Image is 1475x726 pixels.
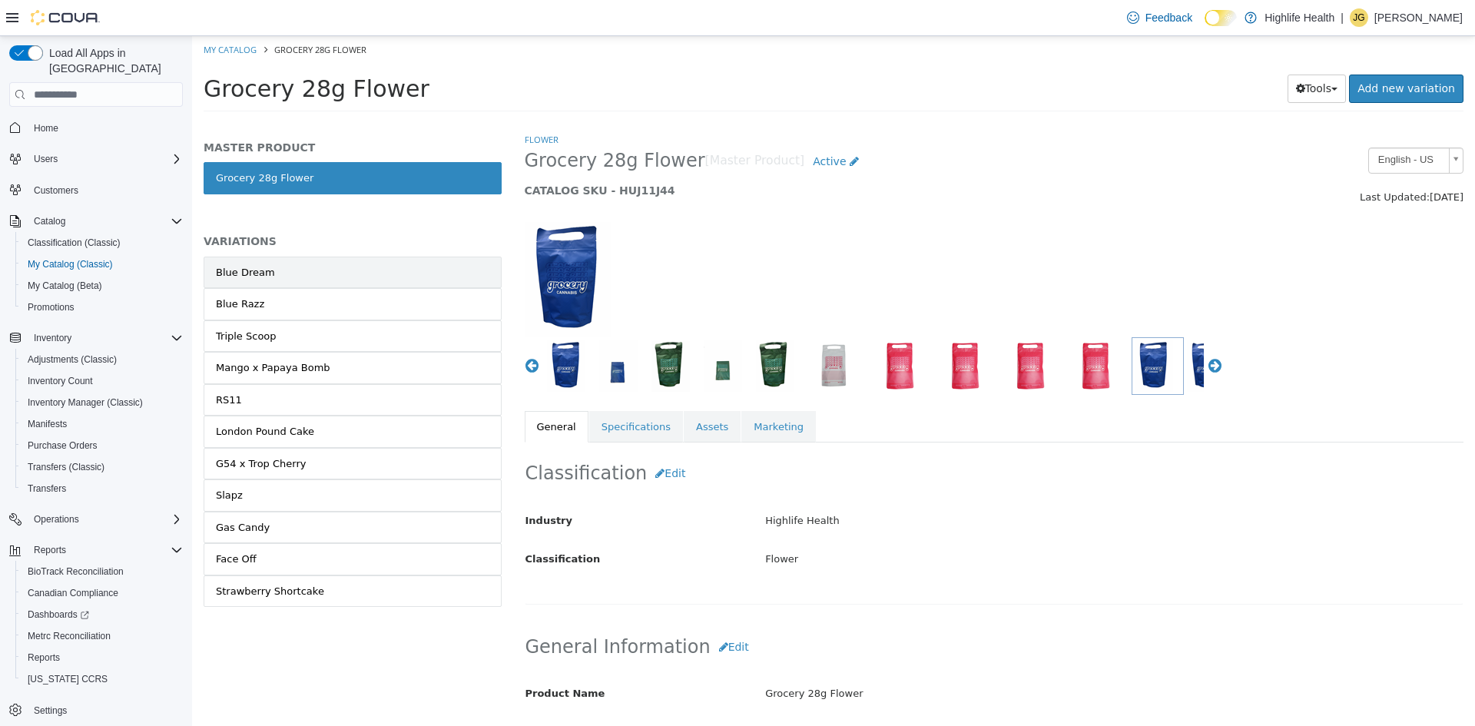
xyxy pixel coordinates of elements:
button: Adjustments (Classic) [15,349,189,370]
button: Purchase Orders [15,435,189,456]
button: Users [3,148,189,170]
span: [US_STATE] CCRS [28,673,108,685]
a: Settings [28,701,73,720]
a: My Catalog (Beta) [22,277,108,295]
span: Operations [34,513,79,525]
button: Edit [519,597,565,625]
small: [Master Product] [513,119,613,131]
p: Highlife Health [1265,8,1334,27]
button: Inventory [28,329,78,347]
a: Dashboards [22,605,95,624]
div: Grocery 28g Flower [562,645,1282,671]
div: Strawberry Shortcake [24,548,132,563]
div: Triple Scoop [24,293,85,308]
span: Grocery 28g Flower [12,39,237,66]
button: Tools [1095,38,1155,67]
span: Industry [333,479,381,490]
div: RS11 [24,356,50,372]
span: Metrc Reconciliation [28,630,111,642]
span: Customers [28,181,183,200]
span: Adjustments (Classic) [28,353,117,366]
button: My Catalog (Beta) [15,275,189,297]
span: Last Updated: [1168,155,1238,167]
div: Highlife Health [562,472,1282,499]
button: Catalog [3,211,189,232]
a: Metrc Reconciliation [22,627,117,645]
button: Operations [3,509,189,530]
span: My Catalog (Classic) [28,258,113,270]
a: Specifications [397,375,491,407]
a: Customers [28,181,85,200]
a: Adjustments (Classic) [22,350,123,369]
span: Manifests [22,415,183,433]
span: Metrc Reconciliation [22,627,183,645]
a: Transfers (Classic) [22,458,111,476]
span: Operations [28,510,183,529]
span: Reports [22,648,183,667]
div: Slapz [24,452,51,467]
button: Next [1016,322,1031,337]
button: Home [3,116,189,138]
span: Transfers (Classic) [28,461,104,473]
span: Adjustments (Classic) [22,350,183,369]
a: Promotions [22,298,81,317]
button: Operations [28,510,85,529]
span: BioTrack Reconciliation [28,565,124,578]
button: Previous [333,322,348,337]
button: Inventory [3,327,189,349]
span: My Catalog (Beta) [22,277,183,295]
span: [DATE] [1238,155,1271,167]
button: Metrc Reconciliation [15,625,189,647]
span: Catalog [28,212,183,230]
input: Dark Mode [1205,10,1237,26]
span: Dark Mode [1205,26,1205,27]
button: Customers [3,179,189,201]
a: Add new variation [1157,38,1271,67]
span: Customers [34,184,78,197]
h5: CATALOG SKU - HUJ11J44 [333,148,1031,161]
span: English - US [1177,112,1251,136]
span: Canadian Compliance [28,587,118,599]
span: Users [28,150,183,168]
a: Reports [22,648,66,667]
h5: VARIATIONS [12,198,310,212]
a: Home [28,119,65,138]
div: G54 x Trop Cherry [24,420,114,436]
span: Settings [34,704,67,717]
span: Transfers [28,482,66,495]
span: Promotions [22,298,183,317]
span: Inventory Manager (Classic) [28,396,143,409]
img: 150 [333,186,419,301]
a: BioTrack Reconciliation [22,562,130,581]
span: Load All Apps in [GEOGRAPHIC_DATA] [43,45,183,76]
a: Inventory Count [22,372,99,390]
a: Dashboards [15,604,189,625]
a: Inventory Manager (Classic) [22,393,149,412]
a: Manifests [22,415,73,433]
span: Canadian Compliance [22,584,183,602]
a: Classification (Classic) [22,234,127,252]
div: Blue Razz [24,260,72,276]
span: My Catalog (Classic) [22,255,183,273]
button: BioTrack Reconciliation [15,561,189,582]
a: Grocery 28g Flower [12,126,310,158]
span: Inventory Count [22,372,183,390]
span: Dashboards [22,605,183,624]
button: Catalog [28,212,71,230]
button: Users [28,150,64,168]
span: Settings [28,701,183,720]
a: [US_STATE] CCRS [22,670,114,688]
a: Purchase Orders [22,436,104,455]
div: Mango x Papaya Bomb [24,324,138,340]
button: Reports [15,647,189,668]
span: Dashboards [28,608,89,621]
a: English - US [1176,111,1271,138]
span: Purchase Orders [28,439,98,452]
span: Users [34,153,58,165]
span: Grocery 28g Flower [82,8,174,19]
h5: MASTER PRODUCT [12,104,310,118]
span: Transfers [22,479,183,498]
span: Transfers (Classic) [22,458,183,476]
a: Marketing [549,375,624,407]
a: General [333,375,396,407]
